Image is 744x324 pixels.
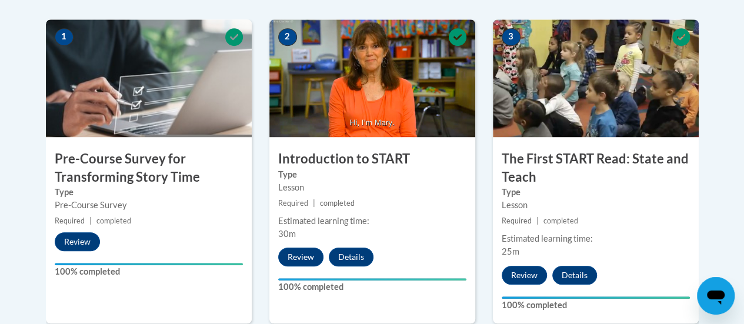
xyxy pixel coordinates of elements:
span: Required [55,216,85,225]
label: Type [502,186,690,199]
span: 3 [502,28,521,46]
span: Required [278,199,308,208]
iframe: Button to launch messaging window [697,277,735,315]
span: | [89,216,92,225]
img: Course Image [269,19,475,137]
span: 2 [278,28,297,46]
button: Review [502,266,547,285]
span: completed [320,199,355,208]
div: Your progress [278,278,466,280]
span: | [313,199,315,208]
span: 1 [55,28,74,46]
button: Details [329,248,373,266]
button: Review [55,232,100,251]
div: Lesson [278,181,466,194]
label: 100% completed [55,265,243,278]
img: Course Image [46,19,252,137]
label: Type [278,168,466,181]
div: Estimated learning time: [502,232,690,245]
img: Course Image [493,19,699,137]
h3: The First START Read: State and Teach [493,150,699,186]
button: Details [552,266,597,285]
button: Review [278,248,323,266]
div: Pre-Course Survey [55,199,243,212]
div: Lesson [502,199,690,212]
label: Type [55,186,243,199]
div: Your progress [55,263,243,265]
span: 30m [278,229,296,239]
div: Your progress [502,296,690,299]
span: Required [502,216,532,225]
h3: Pre-Course Survey for Transforming Story Time [46,150,252,186]
label: 100% completed [502,299,690,312]
div: Estimated learning time: [278,215,466,228]
span: completed [543,216,578,225]
label: 100% completed [278,280,466,293]
span: completed [96,216,131,225]
span: 25m [502,246,519,256]
span: | [536,216,539,225]
h3: Introduction to START [269,150,475,168]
